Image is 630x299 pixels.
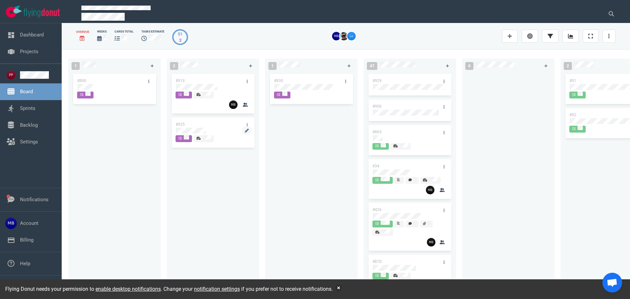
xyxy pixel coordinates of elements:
span: 1 [268,62,277,70]
a: #91 [569,78,576,83]
a: #426 [372,207,382,212]
div: cards total [115,30,134,34]
span: 2 [170,62,178,70]
span: 1 [72,62,80,70]
a: #925 [176,122,185,127]
a: notification settings [194,286,240,292]
span: Flying Donut needs your permission to [5,286,161,292]
a: #906 [372,104,382,109]
a: #930 [274,78,283,83]
img: 26 [340,32,348,40]
div: Overdue [76,30,89,34]
span: 47 [367,62,377,70]
a: Dashboard [20,32,44,38]
span: 0 [465,62,473,70]
a: Open de chat [602,273,622,292]
a: Settings [20,139,38,145]
a: Backlog [20,122,38,128]
a: Board [20,89,33,95]
span: . Change your if you prefer not to receive notifications. [161,286,333,292]
div: Tasks Estimate [141,30,164,34]
a: #92 [569,113,576,117]
img: 26 [332,32,341,40]
img: 26 [347,32,356,40]
img: 26 [229,100,238,109]
a: #34 [372,164,379,168]
a: Billing [20,237,33,243]
img: Flying Donut text logo [24,9,60,17]
a: Sprints [20,105,35,111]
a: #919 [176,78,185,83]
div: 51 [178,31,182,37]
a: Notifications [20,197,49,203]
div: Weeks [97,30,107,34]
div: 2 [178,37,182,43]
img: 26 [427,238,435,246]
a: #890 [77,78,86,83]
a: Help [20,261,30,267]
img: 26 [426,186,434,194]
a: #870 [372,259,382,264]
a: #929 [372,78,382,83]
a: Projects [20,49,38,54]
span: 2 [564,62,572,70]
a: #865 [372,130,382,134]
a: Account [20,220,38,226]
a: enable desktop notifications [95,286,161,292]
